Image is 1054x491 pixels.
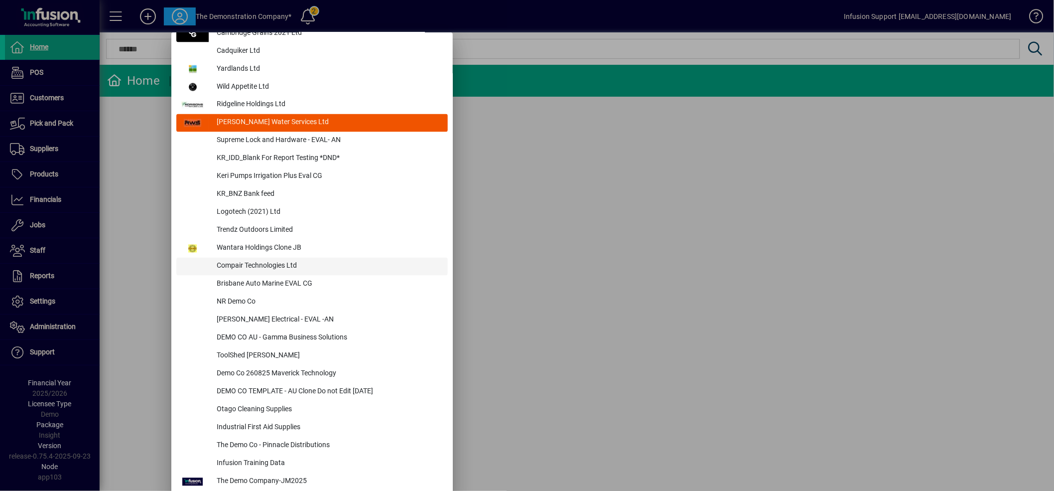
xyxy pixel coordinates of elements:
[209,329,448,347] div: DEMO CO AU - Gamma Business Solutions
[209,78,448,96] div: Wild Appetite Ltd
[176,347,448,365] button: ToolShed [PERSON_NAME]
[209,186,448,204] div: KR_BNZ Bank feed
[209,365,448,383] div: Demo Co 260825 Maverick Technology
[209,419,448,437] div: Industrial First Aid Supplies
[209,258,448,276] div: Compair Technologies Ltd
[176,78,448,96] button: Wild Appetite Ltd
[176,42,448,60] button: Cadquiker Ltd
[176,186,448,204] button: KR_BNZ Bank feed
[176,258,448,276] button: Compair Technologies Ltd
[176,276,448,294] button: Brisbane Auto Marine EVAL CG
[209,24,448,42] div: Cambridge Grains 2021 Ltd
[209,132,448,150] div: Supreme Lock and Hardware - EVAL- AN
[176,114,448,132] button: [PERSON_NAME] Water Services Ltd
[209,42,448,60] div: Cadquiker Ltd
[209,276,448,294] div: Brisbane Auto Marine EVAL CG
[209,204,448,222] div: Logotech (2021) Ltd
[176,204,448,222] button: Logotech (2021) Ltd
[176,294,448,312] button: NR Demo Co
[209,437,448,455] div: The Demo Co - Pinnacle Distributions
[209,294,448,312] div: NR Demo Co
[176,401,448,419] button: Otago Cleaning Supplies
[176,60,448,78] button: Yardlands Ltd
[209,114,448,132] div: [PERSON_NAME] Water Services Ltd
[176,150,448,168] button: KR_IDD_Blank For Report Testing *DND*
[176,168,448,186] button: Keri Pumps Irrigation Plus Eval CG
[209,347,448,365] div: ToolShed [PERSON_NAME]
[176,365,448,383] button: Demo Co 260825 Maverick Technology
[209,222,448,240] div: Trendz Outdoors Limited
[209,473,448,491] div: The Demo Company-JM2025
[176,437,448,455] button: The Demo Co - Pinnacle Distributions
[209,60,448,78] div: Yardlands Ltd
[176,419,448,437] button: Industrial First Aid Supplies
[209,96,448,114] div: Ridgeline Holdings Ltd
[209,150,448,168] div: KR_IDD_Blank For Report Testing *DND*
[209,401,448,419] div: Otago Cleaning Supplies
[176,132,448,150] button: Supreme Lock and Hardware - EVAL- AN
[209,240,448,258] div: Wantara Holdings Clone JB
[176,329,448,347] button: DEMO CO AU - Gamma Business Solutions
[209,168,448,186] div: Keri Pumps Irrigation Plus Eval CG
[176,96,448,114] button: Ridgeline Holdings Ltd
[176,455,448,473] button: Infusion Training Data
[209,383,448,401] div: DEMO CO TEMPLATE - AU Clone Do not Edit [DATE]
[176,473,448,491] button: The Demo Company-JM2025
[176,240,448,258] button: Wantara Holdings Clone JB
[209,312,448,329] div: [PERSON_NAME] Electrical - EVAL -AN
[176,312,448,329] button: [PERSON_NAME] Electrical - EVAL -AN
[209,455,448,473] div: Infusion Training Data
[176,24,448,42] button: Cambridge Grains 2021 Ltd
[176,383,448,401] button: DEMO CO TEMPLATE - AU Clone Do not Edit [DATE]
[176,222,448,240] button: Trendz Outdoors Limited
